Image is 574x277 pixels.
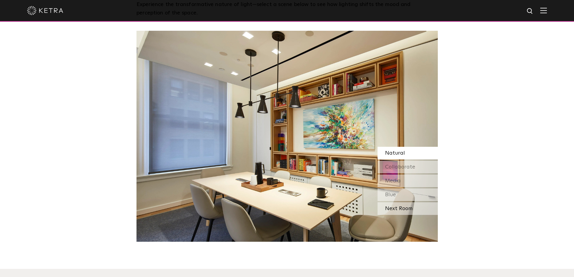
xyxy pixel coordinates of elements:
[385,150,405,156] span: Natural
[526,8,534,15] img: search icon
[385,178,401,184] span: Media
[385,192,396,197] span: Blue
[385,164,415,170] span: Collaborate
[136,31,438,242] img: SS-Desktop-CEC-07-1
[27,6,63,15] img: ketra-logo-2019-white
[378,202,438,215] div: Next Room
[540,8,547,13] img: Hamburger%20Nav.svg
